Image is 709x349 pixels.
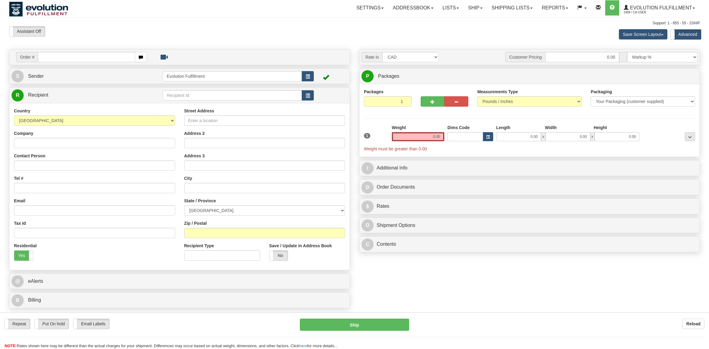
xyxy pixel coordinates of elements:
[184,243,214,249] label: Recipient Type
[5,319,30,329] label: Repeat
[619,29,667,39] button: Save Screen Layout
[378,74,399,79] span: Packages
[163,71,302,81] input: Sender Id
[270,251,288,261] label: No
[361,238,697,251] a: CContents
[14,108,30,114] label: Country
[9,26,45,36] label: Assistant Off
[14,130,33,136] label: Company
[12,70,24,82] span: S
[9,21,700,26] div: Support: 1 - 855 - 55 - 2SHIP
[12,70,163,83] a: S Sender
[619,0,700,15] a: Evolution Fulfillment 1488 / CA User
[12,89,24,101] span: R
[505,52,545,62] span: Customer Pricing
[682,319,704,329] button: Reload
[12,275,348,288] a: @ eAlerts
[591,89,612,95] label: Packaging
[590,132,595,141] span: x
[14,243,37,249] label: Residential
[28,297,41,303] span: Billing
[686,321,701,326] b: Reload
[477,89,518,95] label: Measurements Type
[73,319,109,329] label: Email Labels
[361,70,697,83] a: P Packages
[184,153,205,159] label: Address 3
[269,243,332,249] label: Save / Update in Address Book
[163,90,302,101] input: Recipient Id
[299,344,307,348] a: here
[28,279,43,284] span: eAlerts
[14,251,33,261] label: Yes
[487,0,537,15] a: Shipping lists
[184,175,192,181] label: City
[14,153,45,159] label: Contact Person
[361,200,374,213] span: $
[361,219,697,232] a: OShipment Options
[364,89,384,95] label: Packages
[438,0,463,15] a: Lists
[594,125,607,131] label: Height
[16,52,38,62] span: Order #
[361,219,374,231] span: O
[361,200,697,213] a: $Rates
[392,125,406,131] label: Weight
[184,108,214,114] label: Street Address
[12,294,24,306] span: B
[361,70,374,82] span: P
[361,238,374,251] span: C
[624,9,669,15] span: 1488 / CA User
[5,344,17,348] span: NOTE:
[537,0,573,15] a: Reports
[14,198,25,204] label: Email
[184,130,205,136] label: Address 2
[12,275,24,287] span: @
[447,125,470,131] label: Dims Code
[541,132,545,141] span: x
[361,52,382,62] span: Rate in
[629,5,692,10] span: Evolution Fulfillment
[671,29,701,39] label: Advanced
[463,0,487,15] a: Ship
[388,0,438,15] a: Addressbook
[184,220,207,226] label: Zip / Postal
[496,125,511,131] label: Length
[35,319,69,329] label: Put On hold
[28,92,48,98] span: Recipient
[361,162,374,174] span: I
[184,115,345,126] input: Enter a location
[364,146,427,151] span: Weight must be greater than 0.00
[361,162,697,174] a: IAdditional Info
[545,125,557,131] label: Width
[184,198,216,204] label: State / Province
[28,74,44,79] span: Sender
[300,319,409,331] button: Ship
[14,220,26,226] label: Tax Id
[14,175,23,181] label: Tel #
[12,294,348,306] a: B Billing
[685,132,695,141] div: ...
[12,89,146,101] a: R Recipient
[9,2,68,17] img: logo1488.jpg
[361,181,374,193] span: D
[352,0,388,15] a: Settings
[364,133,370,139] span: 1
[361,181,697,193] a: DOrder Documents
